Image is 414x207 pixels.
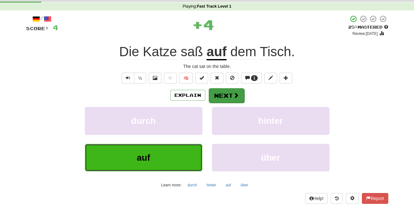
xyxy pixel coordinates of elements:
button: Help! [305,193,328,204]
span: über [261,153,280,163]
button: Next [209,88,244,103]
span: 1 [253,76,255,80]
div: Mastered [348,24,388,30]
span: + [192,15,203,34]
span: 4 [203,17,214,32]
button: durch [85,107,202,135]
span: 25 % [348,24,358,30]
small: Review: [DATE] [352,31,378,36]
button: hinter [203,180,220,190]
span: Score: [26,26,49,31]
span: hinter [258,116,283,126]
strong: Fast Track Level 1 [197,4,232,9]
button: Add to collection (alt+a) [280,73,292,83]
span: durch [131,116,156,126]
div: Text-to-speech controls [120,73,146,83]
span: Die [119,44,139,59]
button: Ignore sentence (alt+i) [226,73,239,83]
span: Katze [143,44,177,59]
button: über [237,180,252,190]
button: Play sentence audio (ctl+space) [122,73,134,83]
button: Reset to 0% Mastered (alt+r) [211,73,223,83]
button: Round history (alt+y) [331,193,343,204]
span: dem [230,44,256,59]
div: / [26,15,58,23]
button: auf [85,144,202,171]
button: Set this sentence to 100% Mastered (alt+m) [195,73,208,83]
button: Explain [170,90,205,101]
small: Learn more: [161,183,181,187]
button: Favorite sentence (alt+f) [164,73,177,83]
button: über [212,144,329,171]
div: The cat sat on the table. [26,63,388,70]
button: hinter [212,107,329,135]
button: auf [222,180,234,190]
button: Edit sentence (alt+d) [264,73,277,83]
button: ½ [134,73,146,83]
span: 4 [53,23,58,31]
button: Report [362,193,388,204]
span: auf [137,153,150,163]
span: Tisch [260,44,291,59]
u: auf [207,44,227,60]
button: 🧠 [179,73,193,83]
button: Show image (alt+x) [149,73,161,83]
button: 1 [241,73,262,83]
button: durch [184,180,200,190]
span: . [227,44,295,59]
span: saß [181,44,203,59]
